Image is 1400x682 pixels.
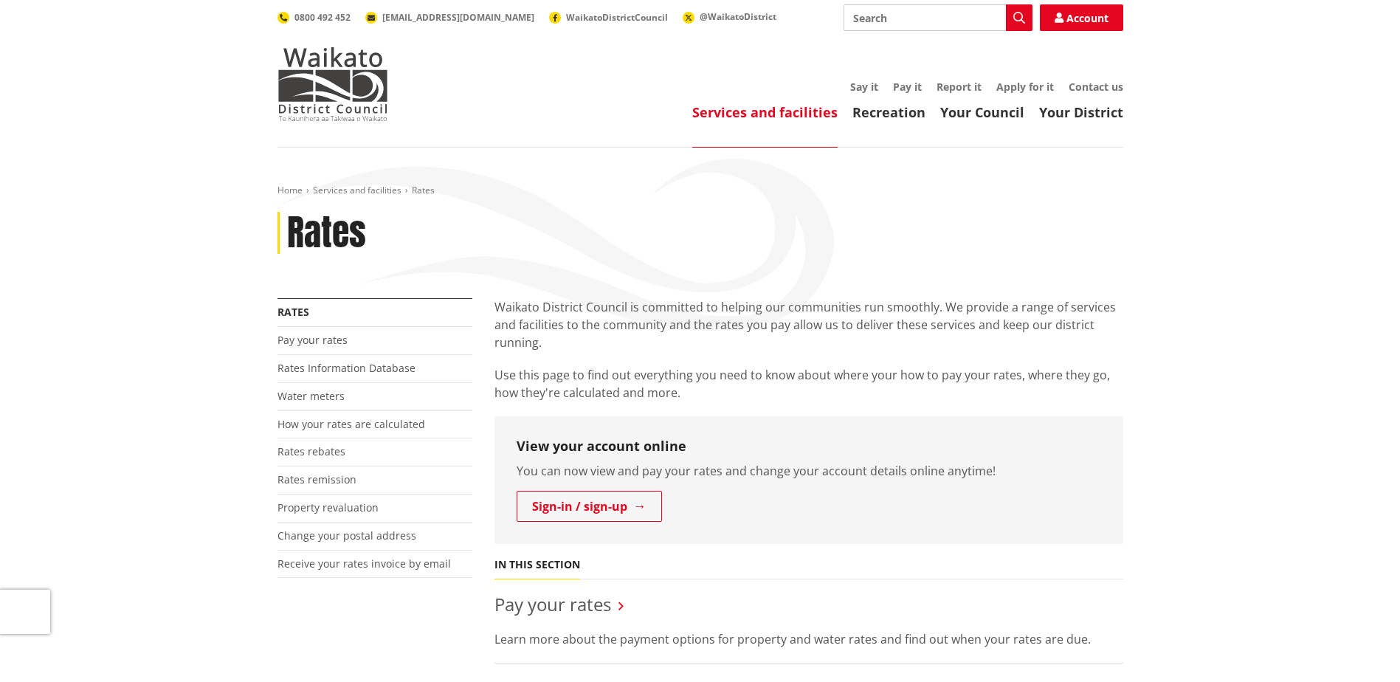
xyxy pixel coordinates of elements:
[412,184,435,196] span: Rates
[850,80,878,94] a: Say it
[382,11,534,24] span: [EMAIL_ADDRESS][DOMAIN_NAME]
[683,10,776,23] a: @WaikatoDistrict
[313,184,401,196] a: Services and facilities
[1039,103,1123,121] a: Your District
[996,80,1054,94] a: Apply for it
[294,11,351,24] span: 0800 492 452
[517,491,662,522] a: Sign-in / sign-up
[277,389,345,403] a: Water meters
[1040,4,1123,31] a: Account
[494,630,1123,648] p: Learn more about the payment options for property and water rates and find out when your rates ar...
[277,472,356,486] a: Rates remission
[277,11,351,24] a: 0800 492 452
[277,333,348,347] a: Pay your rates
[517,462,1101,480] p: You can now view and pay your rates and change your account details online anytime!
[277,500,379,514] a: Property revaluation
[277,305,309,319] a: Rates
[893,80,922,94] a: Pay it
[937,80,982,94] a: Report it
[277,417,425,431] a: How your rates are calculated
[277,557,451,571] a: Receive your rates invoice by email
[277,361,415,375] a: Rates Information Database
[940,103,1024,121] a: Your Council
[494,298,1123,351] p: Waikato District Council is committed to helping our communities run smoothly. We provide a range...
[692,103,838,121] a: Services and facilities
[494,592,611,616] a: Pay your rates
[549,11,668,24] a: WaikatoDistrictCouncil
[277,184,303,196] a: Home
[494,366,1123,402] p: Use this page to find out everything you need to know about where your how to pay your rates, whe...
[494,559,580,571] h5: In this section
[277,528,416,542] a: Change your postal address
[277,444,345,458] a: Rates rebates
[517,438,1101,455] h3: View your account online
[287,212,366,255] h1: Rates
[700,10,776,23] span: @WaikatoDistrict
[277,47,388,121] img: Waikato District Council - Te Kaunihera aa Takiwaa o Waikato
[365,11,534,24] a: [EMAIL_ADDRESS][DOMAIN_NAME]
[844,4,1032,31] input: Search input
[566,11,668,24] span: WaikatoDistrictCouncil
[852,103,925,121] a: Recreation
[277,185,1123,197] nav: breadcrumb
[1069,80,1123,94] a: Contact us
